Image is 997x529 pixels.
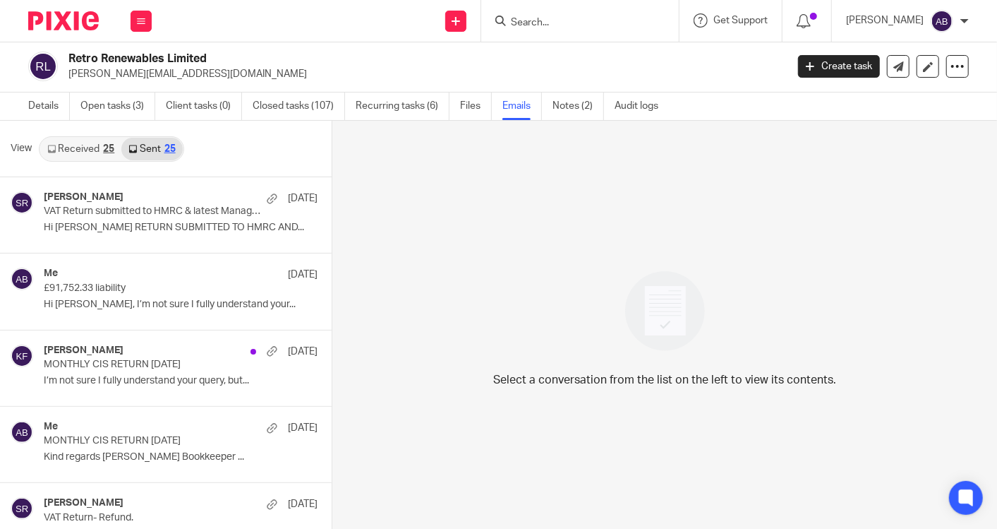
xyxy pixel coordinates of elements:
[121,138,182,160] a: Sent25
[164,144,176,154] div: 25
[493,372,836,388] p: Select a conversation from the list on the left to view its contents.
[28,52,58,81] img: svg%3E
[44,451,318,463] p: Kind regards [PERSON_NAME] Bookkeeper ...
[103,144,114,154] div: 25
[28,93,70,120] a: Details
[11,497,33,520] img: svg%3E
[11,191,33,214] img: svg%3E
[931,10,953,32] img: svg%3E
[11,268,33,290] img: svg%3E
[44,222,318,234] p: Hi [PERSON_NAME] RETURN SUBMITTED TO HMRC AND...
[44,497,123,509] h4: [PERSON_NAME]
[356,93,449,120] a: Recurring tasks (6)
[44,359,262,371] p: MONTHLY CIS RETURN [DATE]
[552,93,604,120] a: Notes (2)
[68,52,635,66] h2: Retro Renewables Limited
[288,345,318,359] p: [DATE]
[288,497,318,511] p: [DATE]
[68,67,777,81] p: [PERSON_NAME][EMAIL_ADDRESS][DOMAIN_NAME]
[40,138,121,160] a: Received25
[615,93,669,120] a: Audit logs
[80,93,155,120] a: Open tasks (3)
[253,93,345,120] a: Closed tasks (107)
[846,13,924,28] p: [PERSON_NAME]
[44,191,123,203] h4: [PERSON_NAME]
[713,16,768,25] span: Get Support
[44,435,262,447] p: MONTHLY CIS RETURN [DATE]
[616,262,714,360] img: image
[11,421,33,444] img: svg%3E
[44,206,262,218] p: VAT Return submitted to HMRC & latest Management Accounts.
[44,375,318,387] p: I’m not sure I fully understand your query, but...
[460,93,492,120] a: Files
[502,93,542,120] a: Emails
[28,11,99,30] img: Pixie
[166,93,242,120] a: Client tasks (0)
[798,55,880,78] a: Create task
[288,191,318,206] p: [DATE]
[44,283,262,295] p: £91,752.33 liability
[44,512,262,524] p: VAT Return- Refund.
[44,268,58,280] h4: Me
[44,345,123,357] h4: [PERSON_NAME]
[288,268,318,282] p: [DATE]
[11,345,33,367] img: svg%3E
[44,299,318,311] p: Hi [PERSON_NAME], I’m not sure I fully understand your...
[11,141,32,156] span: View
[288,421,318,435] p: [DATE]
[509,17,636,30] input: Search
[44,421,58,433] h4: Me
